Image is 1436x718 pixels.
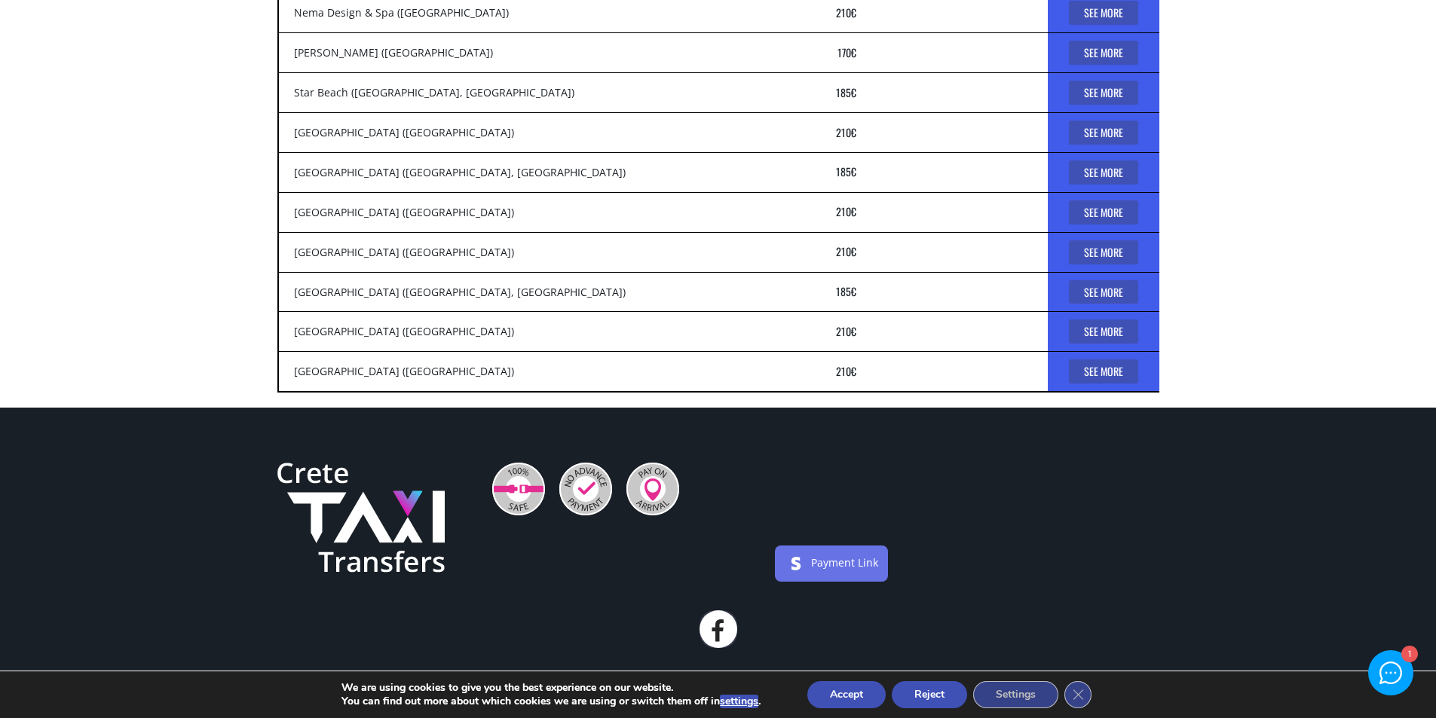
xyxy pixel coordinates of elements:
[836,283,856,299] a: 185€
[851,203,856,219] span: €
[1069,160,1138,185] a: See More
[1069,1,1138,25] a: See More
[1069,81,1138,105] a: See More
[492,463,545,515] img: 100% Safe
[851,5,856,20] span: €
[836,163,856,179] bdi: 185
[626,463,679,515] img: Pay On Arrival
[836,5,856,20] a: 210€
[341,695,761,708] p: You can find out more about which cookies we are using or switch them off in .
[1069,240,1138,264] a: See More
[278,232,695,272] td: [GEOGRAPHIC_DATA] ([GEOGRAPHIC_DATA])
[836,203,856,219] bdi: 210
[851,323,856,339] span: €
[851,44,856,60] span: €
[836,323,856,339] a: 210€
[1069,121,1138,145] a: See More
[1064,681,1092,708] button: Close GDPR Cookie Banner
[1401,647,1416,663] div: 1
[277,463,445,573] img: Crete Taxi Transfers
[973,681,1058,708] button: Settings
[851,163,856,179] span: €
[700,610,737,648] a: facebook
[278,73,695,113] td: Star Beach ([GEOGRAPHIC_DATA], [GEOGRAPHIC_DATA])
[836,124,856,140] a: 210€
[1069,200,1138,225] a: See More
[784,551,808,576] img: stripe
[278,352,695,392] td: [GEOGRAPHIC_DATA] ([GEOGRAPHIC_DATA])
[836,84,856,100] a: 185€
[278,272,695,312] td: [GEOGRAPHIC_DATA] ([GEOGRAPHIC_DATA], [GEOGRAPHIC_DATA])
[892,681,967,708] button: Reject
[559,463,612,515] img: No Advance Payment
[1069,280,1138,304] a: See More
[278,113,695,153] td: [GEOGRAPHIC_DATA] ([GEOGRAPHIC_DATA])
[1069,41,1138,65] a: See More
[836,84,856,100] bdi: 185
[851,124,856,140] span: €
[836,363,856,379] bdi: 210
[720,695,758,708] button: settings
[851,283,856,299] span: €
[807,681,886,708] button: Accept
[811,555,878,570] a: Payment Link
[341,681,761,695] p: We are using cookies to give you the best experience on our website.
[836,203,856,219] a: 210€
[836,243,856,259] a: 210€
[836,5,856,20] bdi: 210
[837,44,856,60] bdi: 170
[836,163,856,179] a: 185€
[836,283,856,299] bdi: 185
[837,44,856,60] a: 170€
[278,192,695,232] td: [GEOGRAPHIC_DATA] ([GEOGRAPHIC_DATA])
[278,33,695,73] td: [PERSON_NAME] ([GEOGRAPHIC_DATA])
[1069,319,1138,344] a: See More
[836,323,856,339] bdi: 210
[851,243,856,259] span: €
[1069,359,1138,383] a: See More
[836,363,856,379] a: 210€
[836,243,856,259] bdi: 210
[278,152,695,192] td: [GEOGRAPHIC_DATA] ([GEOGRAPHIC_DATA], [GEOGRAPHIC_DATA])
[851,363,856,379] span: €
[278,312,695,352] td: [GEOGRAPHIC_DATA] ([GEOGRAPHIC_DATA])
[851,84,856,100] span: €
[836,124,856,140] bdi: 210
